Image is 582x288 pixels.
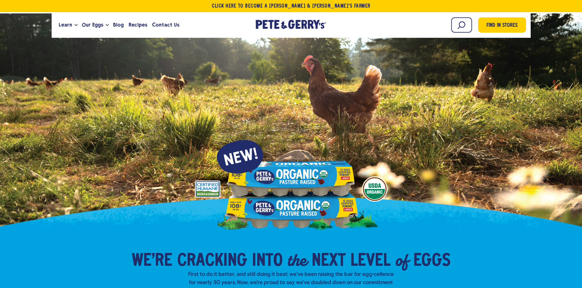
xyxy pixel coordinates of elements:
[56,17,75,33] a: Learn
[478,17,526,33] a: Find in Stores
[486,22,518,30] span: Find in Stores
[252,252,283,270] span: into
[152,21,179,29] span: Contact Us
[350,252,390,270] span: Level
[82,21,103,29] span: Our Eggs
[126,17,150,33] a: Recipes
[451,17,472,33] input: Search
[111,17,126,33] a: Blog
[413,252,451,270] span: Eggs​
[129,21,147,29] span: Recipes
[150,17,182,33] a: Contact Us
[113,21,124,29] span: Blog
[132,252,172,270] span: We’re
[312,252,346,270] span: Next
[395,249,408,271] em: of
[177,252,247,270] span: Cracking
[59,21,72,29] span: Learn
[287,249,307,271] em: the
[75,24,78,26] button: Open the dropdown menu for Learn
[79,17,106,33] a: Our Eggs
[106,24,109,26] button: Open the dropdown menu for Our Eggs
